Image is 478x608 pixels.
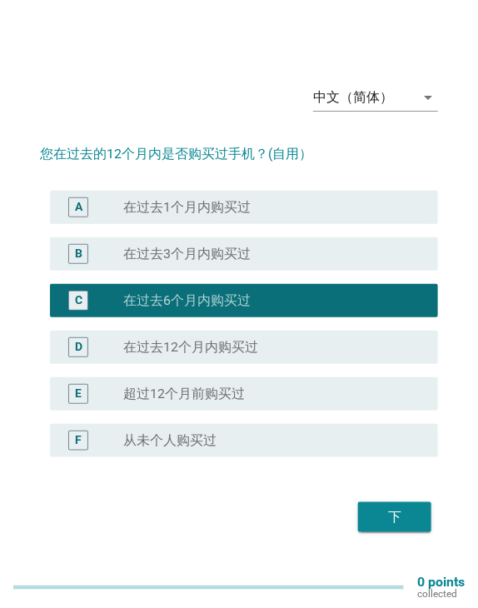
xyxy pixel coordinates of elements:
label: 超过12个月前购买过 [123,386,245,402]
div: E [75,386,82,403]
p: collected [417,588,465,600]
div: C [75,292,82,310]
div: 中文（简体） [313,90,393,105]
label: 在过去6个月内购买过 [123,292,251,309]
label: 在过去3个月内购买过 [123,246,251,262]
p: 0 points [417,576,465,588]
h2: 您在过去的12个月内是否购买过手机？(自用） [40,127,438,164]
div: D [75,339,82,356]
label: 从未个人购买过 [123,432,217,449]
div: F [75,432,82,450]
label: 在过去1个月内购买过 [123,199,251,216]
label: 在过去12个月内购买过 [123,339,258,356]
button: 下 [358,502,431,532]
i: arrow_drop_down [418,87,438,107]
div: 下 [371,507,418,527]
div: A [75,199,82,217]
div: B [75,246,82,263]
